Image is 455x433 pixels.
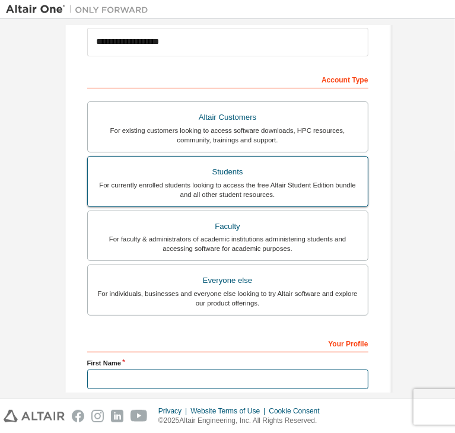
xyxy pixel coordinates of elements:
[4,410,65,422] img: altair_logo.svg
[87,69,368,88] div: Account Type
[87,358,368,368] label: First Name
[91,410,104,422] img: instagram.svg
[269,406,326,416] div: Cookie Consent
[95,109,361,126] div: Altair Customers
[95,272,361,289] div: Everyone else
[72,410,84,422] img: facebook.svg
[95,126,361,145] div: For existing customers looking to access software downloads, HPC resources, community, trainings ...
[131,410,148,422] img: youtube.svg
[158,406,190,416] div: Privacy
[87,333,368,352] div: Your Profile
[158,416,327,426] p: © 2025 Altair Engineering, Inc. All Rights Reserved.
[6,4,154,15] img: Altair One
[111,410,123,422] img: linkedin.svg
[95,289,361,308] div: For individuals, businesses and everyone else looking to try Altair software and explore our prod...
[95,234,361,253] div: For faculty & administrators of academic institutions administering students and accessing softwa...
[95,164,361,180] div: Students
[95,180,361,199] div: For currently enrolled students looking to access the free Altair Student Edition bundle and all ...
[190,406,269,416] div: Website Terms of Use
[95,218,361,235] div: Faculty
